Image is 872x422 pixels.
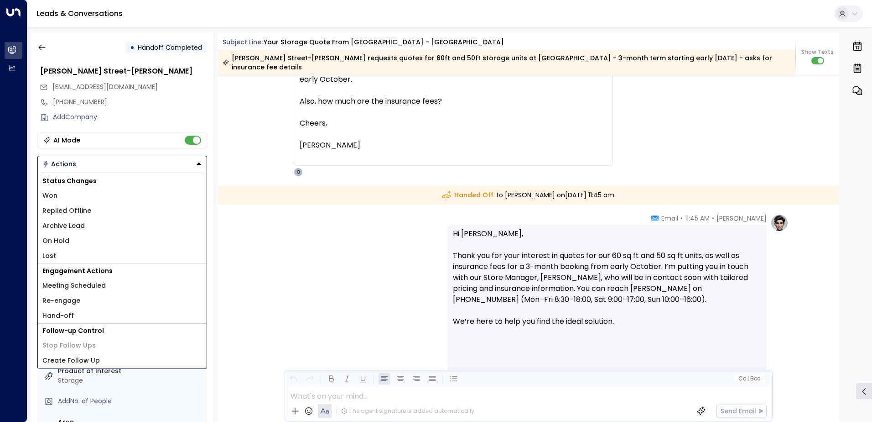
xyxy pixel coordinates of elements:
[42,236,69,246] span: On Hold
[38,324,207,338] h1: Follow-up Control
[442,190,493,200] span: Handed Off
[52,82,158,92] span: coffmad@gmail.com
[58,396,203,406] div: AddNo. of People
[37,156,207,172] button: Actions
[42,356,100,365] span: Create Follow Up
[223,53,790,72] div: [PERSON_NAME] Street-[PERSON_NAME] requests quotes for 60ft and 50ft storage units at [GEOGRAPHIC...
[453,228,761,338] p: Hi [PERSON_NAME], Thank you for your interest in quotes for our 60 sq ft and 50 sq ft units, as w...
[300,41,607,151] div: Hi [PERSON_NAME],
[288,373,299,385] button: Undo
[42,206,91,216] span: Replied Offline
[685,214,710,223] span: 11:45 AM
[53,97,207,107] div: [PHONE_NUMBER]
[42,311,74,321] span: Hand-off
[53,136,80,145] div: AI Mode
[341,407,474,415] div: The agent signature is added automatically
[42,221,85,231] span: Archive Lead
[42,251,56,261] span: Lost
[680,214,683,223] span: •
[294,168,303,177] div: O
[40,66,207,77] div: [PERSON_NAME] Street-[PERSON_NAME]
[223,37,263,47] span: Subject Line:
[712,214,714,223] span: •
[300,118,607,129] div: Cheers,
[218,186,840,205] div: to [PERSON_NAME] on [DATE] 11:45 am
[770,214,789,232] img: profile-logo.png
[53,112,207,122] div: AddCompany
[138,43,202,52] span: Handoff Completed
[304,373,315,385] button: Redo
[42,341,96,350] span: Stop Follow Ups
[58,366,203,376] label: Product of Interest
[42,281,106,290] span: Meeting Scheduled
[38,174,207,188] h1: Status Changes
[130,39,135,56] div: •
[52,82,158,91] span: [EMAIL_ADDRESS][DOMAIN_NAME]
[801,48,834,56] span: Show Texts
[264,37,504,47] div: Your storage quote from [GEOGRAPHIC_DATA] - [GEOGRAPHIC_DATA]
[36,8,123,19] a: Leads & Conversations
[37,156,207,172] div: Button group with a nested menu
[716,214,767,223] span: [PERSON_NAME]
[661,214,678,223] span: Email
[58,376,203,385] div: Storage
[42,191,57,200] span: Won
[38,264,207,278] h1: Engagement Actions
[42,160,76,168] div: Actions
[747,375,749,382] span: |
[300,140,607,151] div: [PERSON_NAME]
[42,296,80,306] span: Re-engage
[734,375,763,383] button: Cc|Bcc
[738,375,760,382] span: Cc Bcc
[300,96,607,107] div: Also, how much are the insurance fees?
